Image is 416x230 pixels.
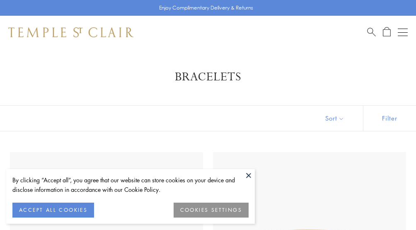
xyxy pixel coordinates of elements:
[159,4,253,12] p: Enjoy Complimentary Delivery & Returns
[21,70,395,85] h1: Bracelets
[174,203,249,218] button: COOKIES SETTINGS
[367,27,376,37] a: Search
[398,27,408,37] button: Open navigation
[375,191,408,222] iframe: Gorgias live chat messenger
[12,175,249,194] div: By clicking “Accept all”, you agree that our website can store cookies on your device and disclos...
[383,27,391,37] a: Open Shopping Bag
[12,203,94,218] button: ACCEPT ALL COOKIES
[363,106,416,131] button: Show filters
[8,27,133,37] img: Temple St. Clair
[307,106,363,131] button: Show sort by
